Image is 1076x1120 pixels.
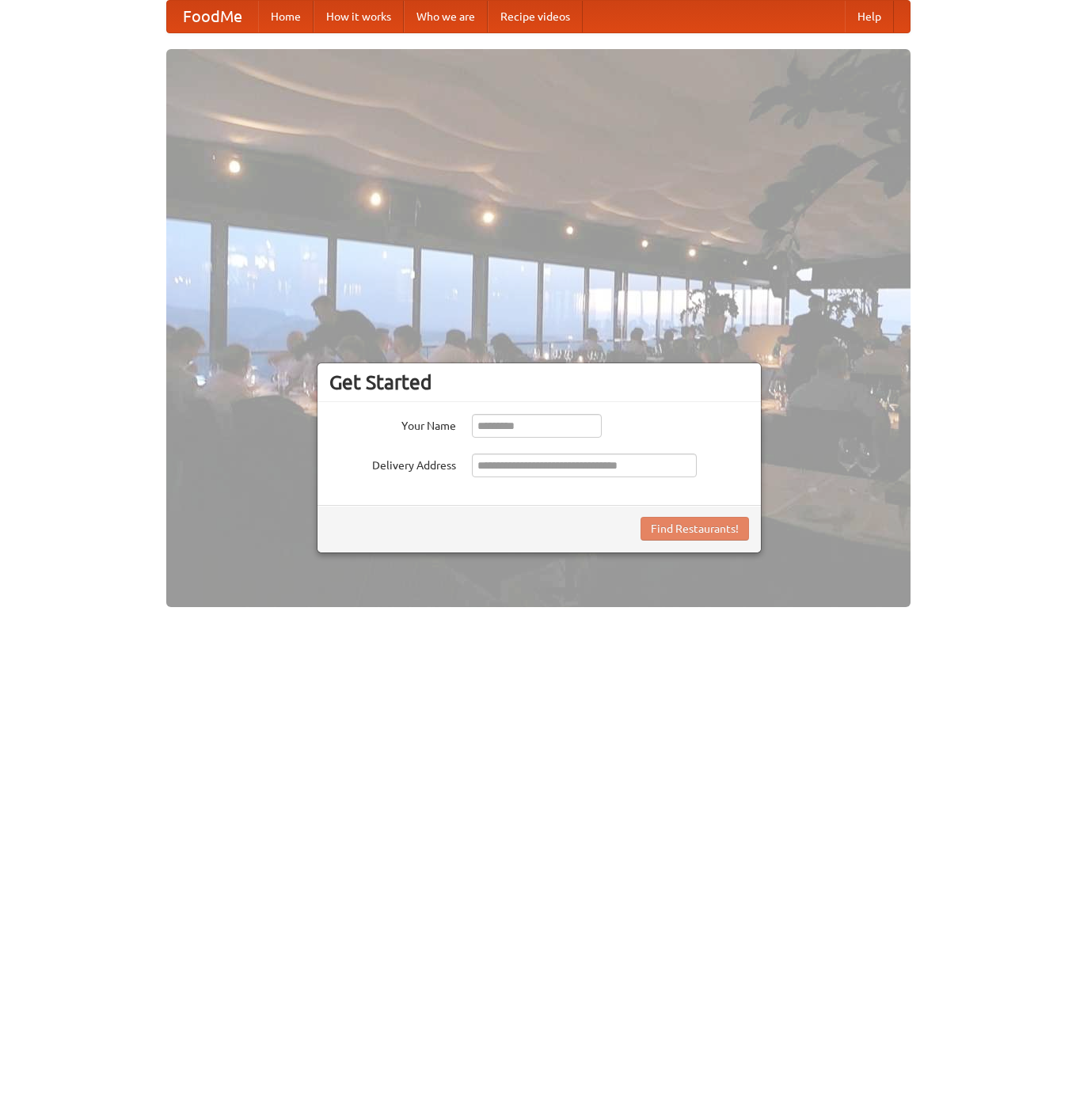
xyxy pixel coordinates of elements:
[314,1,404,32] a: How it works
[329,370,749,394] h3: Get Started
[488,1,583,32] a: Recipe videos
[329,414,456,434] label: Your Name
[845,1,894,32] a: Help
[167,1,258,32] a: FoodMe
[404,1,488,32] a: Who we are
[258,1,314,32] a: Home
[329,454,456,473] label: Delivery Address
[641,517,749,541] button: Find Restaurants!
